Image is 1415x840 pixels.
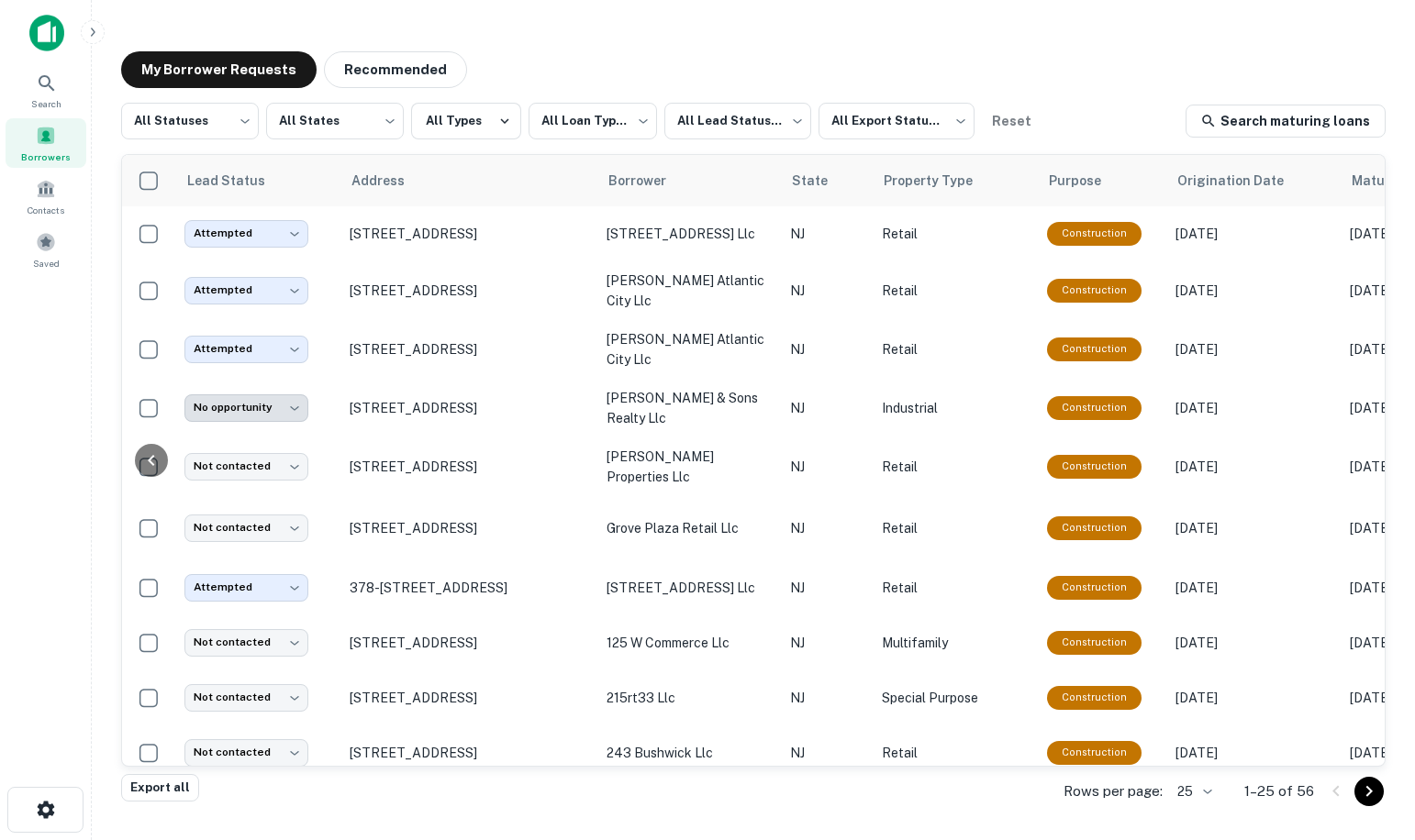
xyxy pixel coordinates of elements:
span: Property Type [884,170,997,192]
p: [DATE] [1175,339,1331,359]
div: Not contacted [184,629,308,656]
p: grove plaza retail llc [607,518,772,538]
p: [STREET_ADDRESS] [350,226,588,242]
p: Special Purpose [882,688,1029,708]
div: This loan purpose was for construction [1047,516,1142,539]
iframe: Chat Widget [1323,693,1415,781]
p: Industrial [882,398,1029,418]
div: This loan purpose was for construction [1047,631,1142,654]
span: Saved [33,256,60,271]
span: Search [31,96,61,111]
p: [STREET_ADDRESS] [350,341,588,358]
div: This loan purpose was for construction [1047,741,1142,764]
div: Attempted [184,336,308,362]
div: No opportunity [184,394,308,421]
button: Go to next page [1354,777,1384,806]
p: [STREET_ADDRESS] [350,690,588,706]
span: Origination Date [1177,170,1308,192]
div: Not contacted [184,514,308,541]
p: 378-[STREET_ADDRESS] [350,580,588,596]
p: 1–25 of 56 [1244,780,1314,802]
img: capitalize-icon.png [29,15,64,51]
p: [DATE] [1175,578,1331,598]
p: [STREET_ADDRESS] [350,459,588,475]
th: Purpose [1038,155,1166,206]
div: All Loan Types [529,97,657,145]
p: 243 bushwick llc [607,743,772,763]
div: All Export Statuses [819,97,975,145]
button: My Borrower Requests [121,51,317,88]
p: NJ [790,518,863,538]
p: [DATE] [1175,518,1331,538]
div: Saved [6,225,86,274]
div: All States [266,97,404,145]
p: [DATE] [1175,688,1331,708]
span: Purpose [1049,170,1125,192]
div: Attempted [184,574,308,601]
p: NJ [790,743,863,763]
p: [DATE] [1175,224,1331,244]
p: Retail [882,224,1029,244]
p: [STREET_ADDRESS] [350,520,588,536]
p: NJ [790,457,863,477]
span: Address [351,170,429,192]
th: State [781,155,873,206]
span: State [792,170,852,192]
p: NJ [790,633,863,653]
div: 25 [1170,779,1215,805]
p: [STREET_ADDRESS] [350,635,588,651]
th: Lead Status [175,155,340,206]
div: This loan purpose was for construction [1047,222,1142,245]
p: Retail [882,578,1029,598]
div: This loan purpose was for construction [1047,576,1142,599]
th: Property Type [873,155,1038,206]
p: Retail [882,281,1029,301]
p: [STREET_ADDRESS] llc [607,578,772,598]
a: Borrowers [6,118,86,168]
a: Contacts [6,171,86,221]
p: [STREET_ADDRESS] [350,282,588,299]
a: Search maturing loans [1186,105,1386,138]
div: Not contacted [184,453,308,480]
p: [DATE] [1175,398,1331,418]
div: All Lead Statuses [664,97,811,145]
p: 215rt33 llc [607,688,772,708]
p: [PERSON_NAME] properties llc [607,447,772,487]
span: Borrower [608,170,690,192]
p: NJ [790,398,863,418]
div: Attempted [184,220,308,247]
p: Retail [882,518,1029,538]
div: All Statuses [121,97,259,145]
div: Attempted [184,277,308,304]
span: Contacts [28,203,64,217]
div: This loan purpose was for construction [1047,686,1142,709]
p: [STREET_ADDRESS] [350,400,588,416]
div: Not contacted [184,684,308,711]
p: [DATE] [1175,281,1331,301]
p: [PERSON_NAME] atlantic city llc [607,329,772,370]
div: Not contacted [184,739,308,766]
p: Rows per page: [1064,780,1163,802]
button: Recommended [324,51,467,88]
span: Lead Status [186,170,289,192]
div: This loan purpose was for construction [1047,279,1142,302]
button: Export all [121,774,199,801]
p: [STREET_ADDRESS] llc [607,224,772,244]
p: [PERSON_NAME] & sons realty llc [607,388,772,428]
th: Origination Date [1166,155,1341,206]
div: This loan purpose was for construction [1047,455,1142,478]
p: Retail [882,457,1029,477]
button: All Types [411,103,521,139]
div: Search [6,65,86,115]
p: [DATE] [1175,633,1331,653]
p: [DATE] [1175,457,1331,477]
th: Address [340,155,597,206]
p: NJ [790,281,863,301]
p: NJ [790,688,863,708]
th: Borrower [597,155,781,206]
div: This loan purpose was for construction [1047,396,1142,419]
p: NJ [790,224,863,244]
